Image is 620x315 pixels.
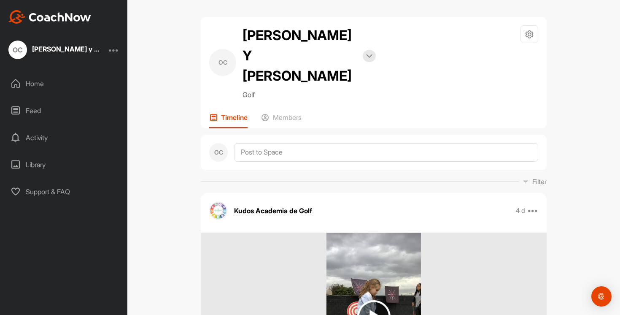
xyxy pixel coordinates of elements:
[366,54,372,58] img: arrow-down
[591,286,612,307] div: Open Intercom Messenger
[5,127,124,148] div: Activity
[32,46,100,52] div: [PERSON_NAME] y [PERSON_NAME]
[209,49,236,76] div: OC
[243,25,356,86] h2: [PERSON_NAME] Y [PERSON_NAME]
[5,181,124,202] div: Support & FAQ
[5,73,124,94] div: Home
[5,154,124,175] div: Library
[243,90,376,100] p: Golf
[209,201,228,220] img: avatar
[8,10,91,24] img: CoachNow
[221,113,248,122] p: Timeline
[532,177,547,187] p: Filter
[273,113,302,122] p: Members
[209,143,228,162] div: OC
[8,41,27,59] div: OC
[5,100,124,121] div: Feed
[234,206,312,216] p: Kudos Academia de Golf
[516,206,525,215] p: 4 d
